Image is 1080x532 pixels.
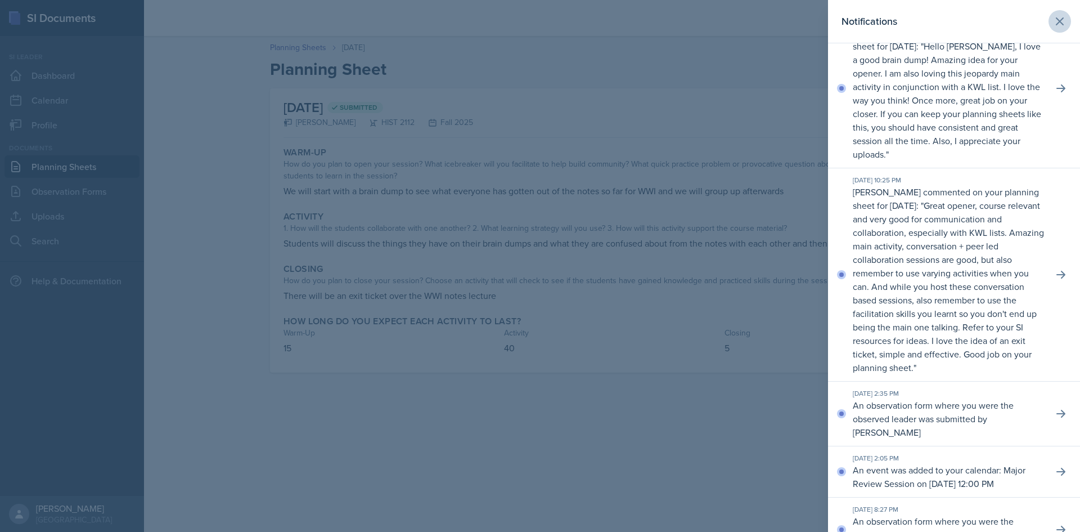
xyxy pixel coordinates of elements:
[853,175,1044,185] div: [DATE] 10:25 PM
[853,26,1044,161] p: [PERSON_NAME] commented on your planning sheet for [DATE]: " "
[853,504,1044,515] div: [DATE] 8:27 PM
[853,399,1044,439] p: An observation form where you were the observed leader was submitted by [PERSON_NAME]
[841,14,897,29] h2: Notifications
[853,40,1041,160] p: Hello [PERSON_NAME], I love a good brain dump! Amazing idea for your opener. I am also loving thi...
[853,185,1044,374] p: [PERSON_NAME] commented on your planning sheet for [DATE]: " "
[853,453,1044,463] div: [DATE] 2:05 PM
[853,463,1044,490] p: An event was added to your calendar: Major Review Session on [DATE] 12:00 PM
[853,388,1044,399] div: [DATE] 2:35 PM
[853,199,1044,374] p: Great opener, course relevant and very good for communication and collaboration, especially with ...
